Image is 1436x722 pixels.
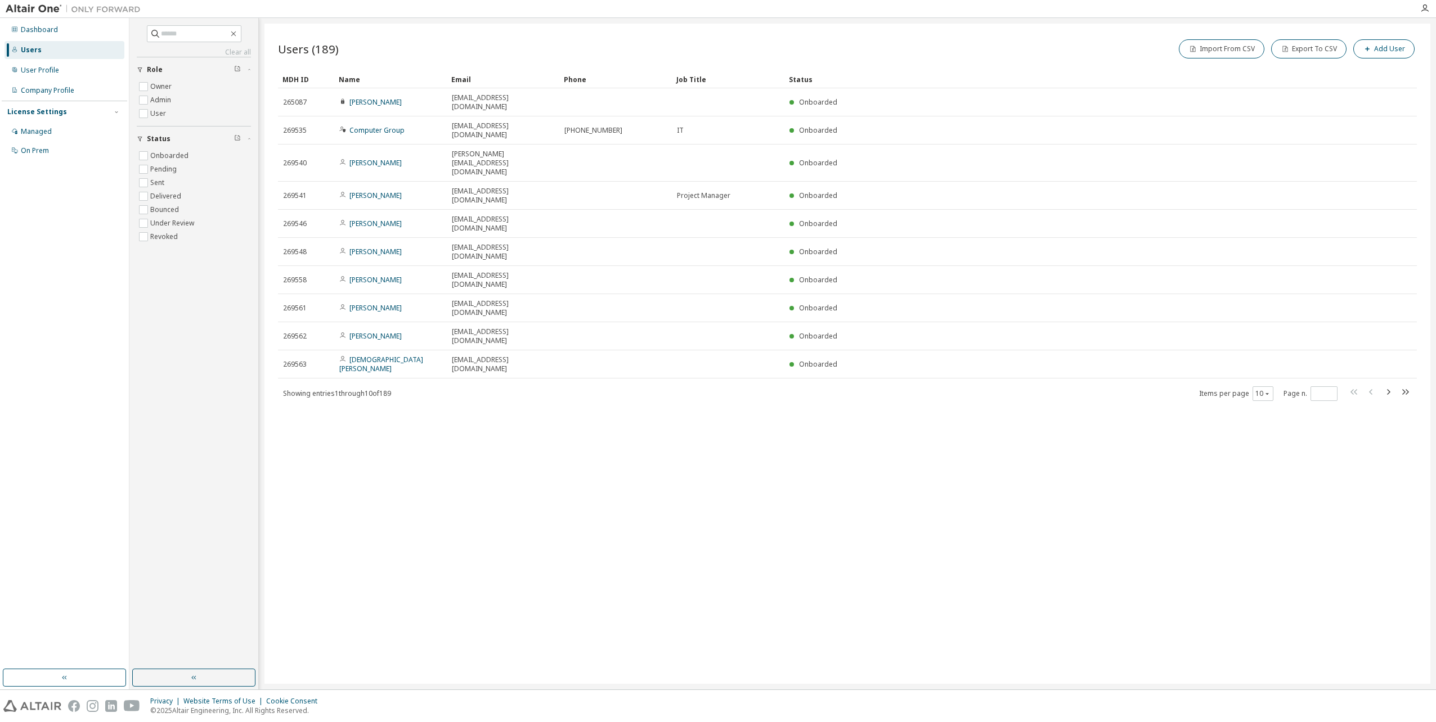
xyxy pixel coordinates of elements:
[150,230,180,243] label: Revoked
[21,127,52,136] div: Managed
[1179,39,1264,58] button: Import From CSV
[452,93,554,111] span: [EMAIL_ADDRESS][DOMAIN_NAME]
[676,70,780,88] div: Job Title
[150,203,181,216] label: Bounced
[339,70,442,88] div: Name
[799,331,837,341] span: Onboarded
[21,66,59,75] div: User Profile
[564,70,667,88] div: Phone
[799,303,837,313] span: Onboarded
[282,70,330,88] div: MDH ID
[283,126,307,135] span: 269535
[234,65,241,74] span: Clear filter
[339,355,423,373] a: [DEMOGRAPHIC_DATA][PERSON_NAME]
[283,159,307,168] span: 269540
[283,360,307,369] span: 269563
[1353,39,1415,58] button: Add User
[21,46,42,55] div: Users
[150,176,167,189] label: Sent
[799,219,837,228] span: Onboarded
[150,216,196,230] label: Under Review
[452,215,554,233] span: [EMAIL_ADDRESS][DOMAIN_NAME]
[266,697,324,706] div: Cookie Consent
[68,700,80,712] img: facebook.svg
[677,191,730,200] span: Project Manager
[451,70,555,88] div: Email
[799,158,837,168] span: Onboarded
[452,121,554,139] span: [EMAIL_ADDRESS][DOMAIN_NAME]
[349,303,402,313] a: [PERSON_NAME]
[799,191,837,200] span: Onboarded
[349,275,402,285] a: [PERSON_NAME]
[452,355,554,373] span: [EMAIL_ADDRESS][DOMAIN_NAME]
[799,247,837,256] span: Onboarded
[183,697,266,706] div: Website Terms of Use
[349,125,405,135] a: Computer Group
[105,700,117,712] img: linkedin.svg
[147,134,170,143] span: Status
[349,97,402,107] a: [PERSON_NAME]
[124,700,140,712] img: youtube.svg
[452,299,554,317] span: [EMAIL_ADDRESS][DOMAIN_NAME]
[283,389,391,398] span: Showing entries 1 through 10 of 189
[137,127,251,151] button: Status
[21,86,74,95] div: Company Profile
[1199,386,1273,401] span: Items per page
[452,327,554,345] span: [EMAIL_ADDRESS][DOMAIN_NAME]
[150,80,174,93] label: Owner
[150,189,183,203] label: Delivered
[21,146,49,155] div: On Prem
[137,48,251,57] a: Clear all
[150,93,173,107] label: Admin
[3,700,61,712] img: altair_logo.svg
[349,191,402,200] a: [PERSON_NAME]
[349,158,402,168] a: [PERSON_NAME]
[147,65,163,74] span: Role
[137,57,251,82] button: Role
[1284,386,1338,401] span: Page n.
[1271,39,1347,58] button: Export To CSV
[234,134,241,143] span: Clear filter
[6,3,146,15] img: Altair One
[799,97,837,107] span: Onboarded
[283,276,307,285] span: 269558
[799,359,837,369] span: Onboarded
[564,126,622,135] span: [PHONE_NUMBER]
[7,107,67,116] div: License Settings
[349,247,402,256] a: [PERSON_NAME]
[150,163,179,176] label: Pending
[452,243,554,261] span: [EMAIL_ADDRESS][DOMAIN_NAME]
[452,150,554,177] span: [PERSON_NAME][EMAIL_ADDRESS][DOMAIN_NAME]
[278,41,339,57] span: Users (189)
[349,331,402,341] a: [PERSON_NAME]
[283,304,307,313] span: 269561
[283,191,307,200] span: 269541
[799,125,837,135] span: Onboarded
[21,25,58,34] div: Dashboard
[452,187,554,205] span: [EMAIL_ADDRESS][DOMAIN_NAME]
[283,219,307,228] span: 269546
[150,706,324,715] p: © 2025 Altair Engineering, Inc. All Rights Reserved.
[789,70,1358,88] div: Status
[150,697,183,706] div: Privacy
[349,219,402,228] a: [PERSON_NAME]
[283,98,307,107] span: 265087
[87,700,98,712] img: instagram.svg
[283,332,307,341] span: 269562
[1255,389,1271,398] button: 10
[677,126,684,135] span: IT
[452,271,554,289] span: [EMAIL_ADDRESS][DOMAIN_NAME]
[283,247,307,256] span: 269548
[150,149,191,163] label: Onboarded
[150,107,168,120] label: User
[799,275,837,285] span: Onboarded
